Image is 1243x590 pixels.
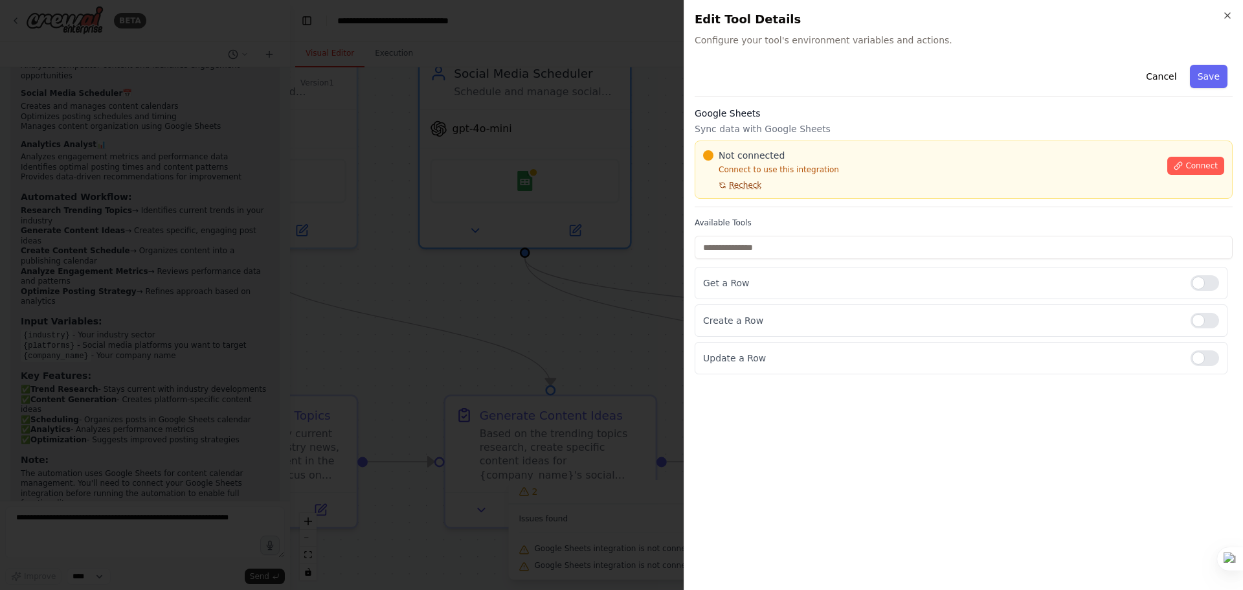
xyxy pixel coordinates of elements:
[729,180,761,190] span: Recheck
[703,352,1180,365] p: Update a Row
[1167,157,1224,175] button: Connect
[1138,65,1184,88] button: Cancel
[719,149,785,162] span: Not connected
[695,218,1233,228] label: Available Tools
[1185,161,1218,171] span: Connect
[695,10,1233,28] h2: Edit Tool Details
[695,122,1233,135] p: Sync data with Google Sheets
[703,165,1159,175] p: Connect to use this integration
[703,277,1180,289] p: Get a Row
[695,107,1233,120] h3: Google Sheets
[1190,65,1227,88] button: Save
[695,34,1233,47] span: Configure your tool's environment variables and actions.
[703,314,1180,327] p: Create a Row
[703,180,761,190] button: Recheck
